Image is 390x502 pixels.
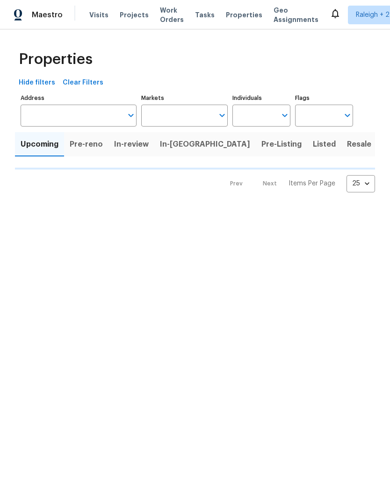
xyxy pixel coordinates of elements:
[313,138,336,151] span: Listed
[232,95,290,101] label: Individuals
[70,138,103,151] span: Pre-reno
[120,10,149,20] span: Projects
[278,109,291,122] button: Open
[295,95,353,101] label: Flags
[195,12,215,18] span: Tasks
[274,6,318,24] span: Geo Assignments
[356,10,390,20] span: Raleigh + 2
[114,138,149,151] span: In-review
[347,171,375,196] div: 25
[261,138,302,151] span: Pre-Listing
[289,179,335,188] p: Items Per Page
[341,109,354,122] button: Open
[15,74,59,92] button: Hide filters
[124,109,137,122] button: Open
[19,55,93,64] span: Properties
[21,138,58,151] span: Upcoming
[160,6,184,24] span: Work Orders
[160,138,250,151] span: In-[GEOGRAPHIC_DATA]
[63,77,103,89] span: Clear Filters
[216,109,229,122] button: Open
[32,10,63,20] span: Maestro
[89,10,108,20] span: Visits
[141,95,228,101] label: Markets
[226,10,262,20] span: Properties
[221,175,375,192] nav: Pagination Navigation
[347,138,371,151] span: Resale
[59,74,107,92] button: Clear Filters
[21,95,137,101] label: Address
[19,77,55,89] span: Hide filters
